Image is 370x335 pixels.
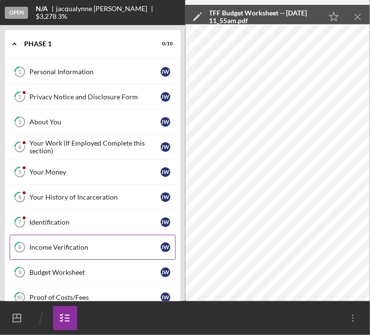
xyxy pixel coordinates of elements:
[29,93,161,101] div: Privacy Notice and Disclosure Form
[5,7,28,19] div: Open
[29,118,161,126] div: About You
[18,269,22,276] tspan: 9
[161,293,170,302] div: j W
[161,192,170,202] div: j W
[209,9,317,25] div: TFF Budget Worksheet -- [DATE] 11_55am.pdf
[161,242,170,252] div: j W
[56,5,155,13] div: jacqualynne [PERSON_NAME]
[18,194,22,201] tspan: 6
[17,295,23,301] tspan: 10
[24,41,149,47] div: Phase 1
[161,117,170,127] div: j W
[29,168,161,176] div: Your Money
[18,119,21,125] tspan: 3
[10,185,176,210] a: 6Your History of IncarcerationjW
[29,294,161,301] div: Proof of Costs/Fees
[29,193,161,201] div: Your History of Incarceration
[10,134,176,160] a: 4Your Work (If Employed Complete this section)jW
[18,69,21,75] tspan: 1
[161,217,170,227] div: j W
[36,12,56,20] span: $3,278
[161,92,170,102] div: j W
[29,68,161,76] div: Personal Information
[29,218,161,226] div: Identification
[10,109,176,134] a: 3About YoujW
[58,13,67,20] div: 3 %
[29,139,161,155] div: Your Work (If Employed Complete this section)
[161,167,170,177] div: j W
[10,160,176,185] a: 5Your MoneyjW
[10,59,176,84] a: 1Personal InformationjW
[161,67,170,77] div: j W
[10,84,176,109] a: 2Privacy Notice and Disclosure FormjW
[10,210,176,235] a: 7IdentificationjW
[10,260,176,285] a: 9Budget WorksheetjW
[29,268,161,276] div: Budget Worksheet
[18,94,21,100] tspan: 2
[18,144,22,150] tspan: 4
[18,169,21,175] tspan: 5
[36,5,48,13] b: N/A
[161,142,170,152] div: j W
[18,244,21,251] tspan: 8
[156,41,173,47] div: 0 / 10
[10,285,176,310] a: 10Proof of Costs/FeesjW
[18,219,22,226] tspan: 7
[161,268,170,277] div: j W
[10,235,176,260] a: 8Income VerificationjW
[29,243,161,251] div: Income Verification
